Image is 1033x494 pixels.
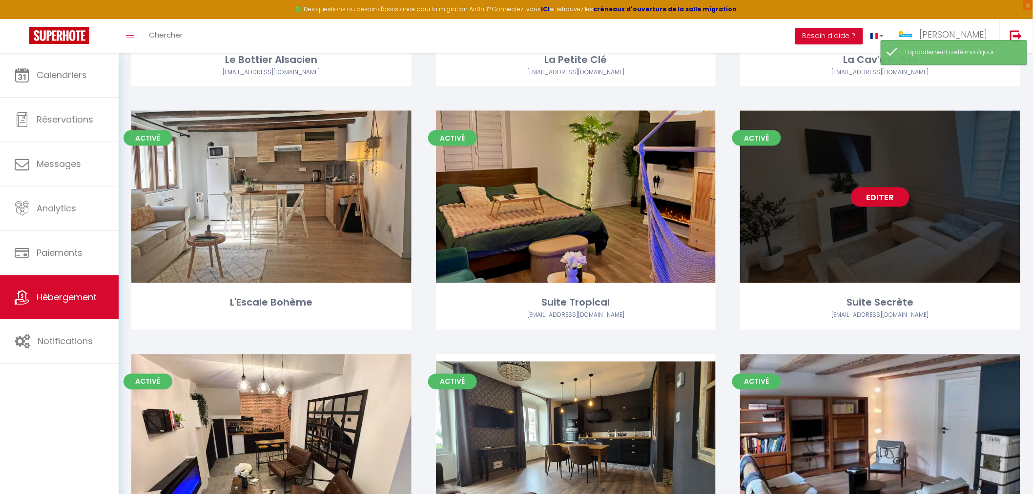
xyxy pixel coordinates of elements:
button: Besoin d'aide ? [795,28,863,44]
span: Activé [124,374,172,390]
div: L'appartement a été mis à jour [906,48,1017,57]
div: La Cav'o Bulles [740,52,1020,67]
a: ... [PERSON_NAME] [891,19,1000,53]
span: Activé [732,130,781,146]
div: Airbnb [131,68,412,77]
div: Suite Secrète [740,295,1020,310]
img: logout [1010,30,1022,42]
div: Suite Tropical [436,295,716,310]
a: créneaux d'ouverture de la salle migration [594,5,737,13]
span: Activé [428,130,477,146]
div: La Petite Clé [436,52,716,67]
span: Chercher [149,30,183,40]
div: Airbnb [740,311,1020,320]
span: Activé [732,374,781,390]
div: Le Bottier Alsacien [131,52,412,67]
img: ... [898,28,913,41]
div: Airbnb [436,311,716,320]
span: Analytics [37,202,76,214]
div: Airbnb [740,68,1020,77]
button: Ouvrir le widget de chat LiveChat [8,4,37,33]
div: L'Escale Bohème [131,295,412,310]
span: Réservations [37,113,93,125]
span: Calendriers [37,69,87,81]
div: Airbnb [436,68,716,77]
a: Chercher [142,19,190,53]
a: ICI [541,5,550,13]
span: [PERSON_NAME] [919,28,988,41]
span: Messages [37,158,81,170]
span: Paiements [37,247,83,259]
span: Activé [428,374,477,390]
a: Editer [851,187,909,207]
img: Super Booking [29,27,89,44]
span: Hébergement [37,291,97,303]
span: Notifications [38,335,93,347]
span: Activé [124,130,172,146]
